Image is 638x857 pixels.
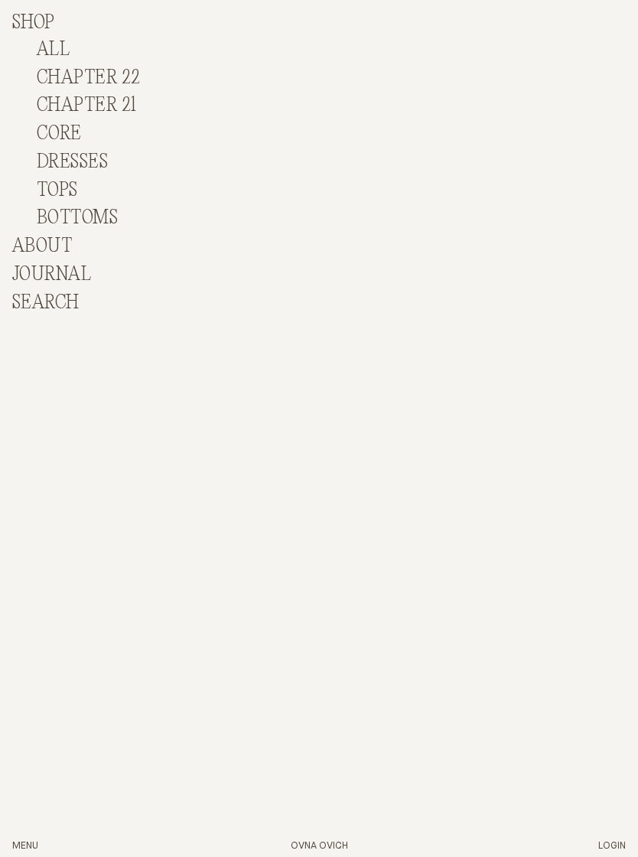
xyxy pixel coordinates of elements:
summary: Shop [12,12,55,34]
summary: About [12,236,72,258]
a: Search [12,292,80,314]
a: CORE [37,123,82,145]
a: Chapter 22 [37,67,141,89]
a: Home [291,841,348,851]
a: ALL [37,39,70,60]
button: Open Menu [12,840,38,853]
a: Journal [12,264,91,285]
a: TOPS [37,180,78,201]
a: Chapter 21 [37,95,137,116]
a: DRESSES [37,152,108,173]
a: BOTTOMS [37,207,118,229]
a: Login [598,841,626,851]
